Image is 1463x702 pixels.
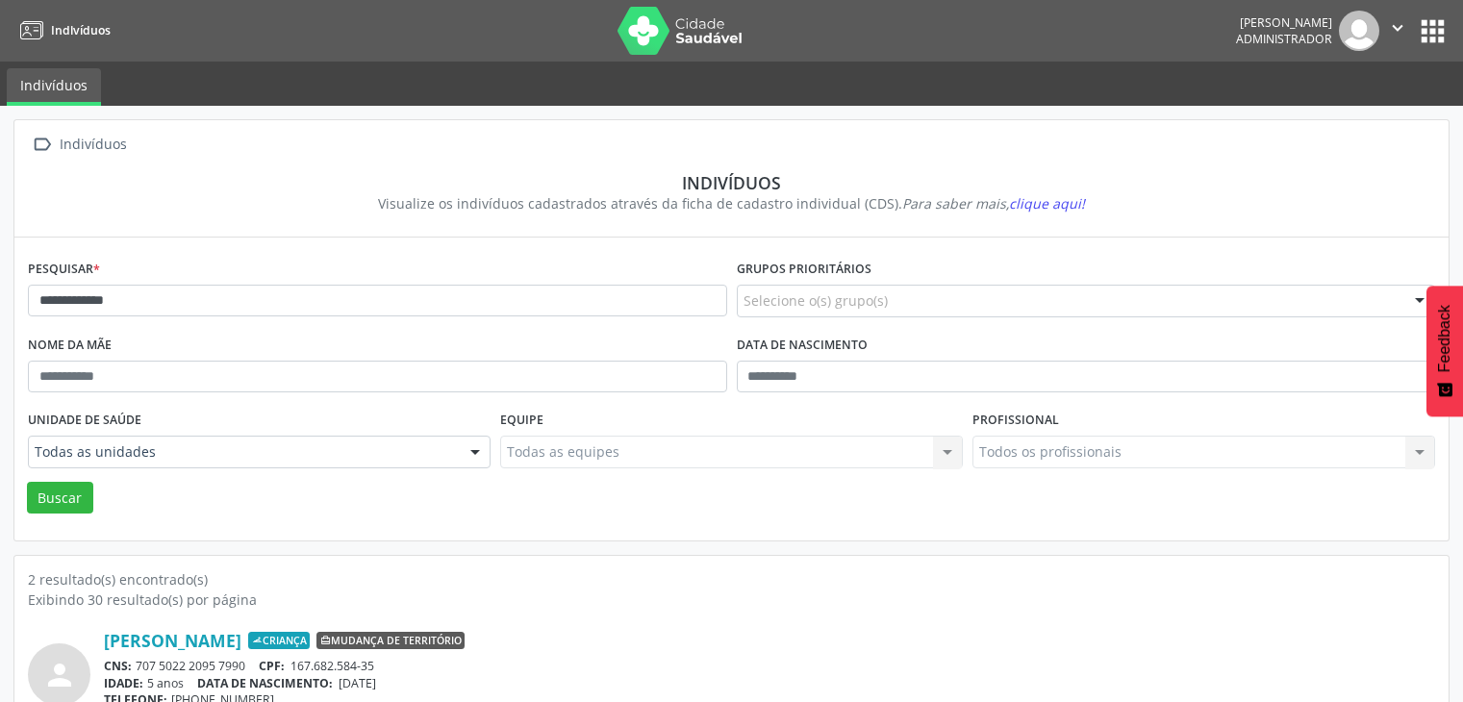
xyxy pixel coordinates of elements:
span: clique aqui! [1009,194,1085,213]
span: Feedback [1436,305,1453,372]
div: 5 anos [104,675,1435,691]
label: Unidade de saúde [28,406,141,436]
span: Indivíduos [51,22,111,38]
button: apps [1416,14,1450,48]
span: CNS: [104,658,132,674]
span: Criança [248,632,310,649]
i:  [1387,17,1408,38]
label: Grupos prioritários [737,255,871,285]
div: [PERSON_NAME] [1236,14,1332,31]
i: person [42,658,77,692]
div: Indivíduos [41,172,1422,193]
label: Pesquisar [28,255,100,285]
div: Visualize os indivíduos cadastrados através da ficha de cadastro individual (CDS). [41,193,1422,213]
span: 167.682.584-35 [290,658,374,674]
button: Feedback - Mostrar pesquisa [1426,286,1463,416]
button: Buscar [27,482,93,514]
span: Selecione o(s) grupo(s) [744,290,888,311]
span: Administrador [1236,31,1332,47]
div: 707 5022 2095 7990 [104,658,1435,674]
span: [DATE] [339,675,376,691]
span: Mudança de território [316,632,465,649]
div: 2 resultado(s) encontrado(s) [28,569,1435,589]
a: Indivíduos [7,68,101,106]
span: DATA DE NASCIMENTO: [197,675,333,691]
span: Todas as unidades [35,442,451,462]
label: Profissional [972,406,1059,436]
label: Data de nascimento [737,331,868,361]
label: Nome da mãe [28,331,112,361]
i:  [28,131,56,159]
img: img [1339,11,1379,51]
i: Para saber mais, [902,194,1085,213]
div: Indivíduos [56,131,130,159]
button:  [1379,11,1416,51]
a: [PERSON_NAME] [104,630,241,651]
a: Indivíduos [13,14,111,46]
label: Equipe [500,406,543,436]
span: IDADE: [104,675,143,691]
div: Exibindo 30 resultado(s) por página [28,589,1435,610]
span: CPF: [259,658,285,674]
a:  Indivíduos [28,131,130,159]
